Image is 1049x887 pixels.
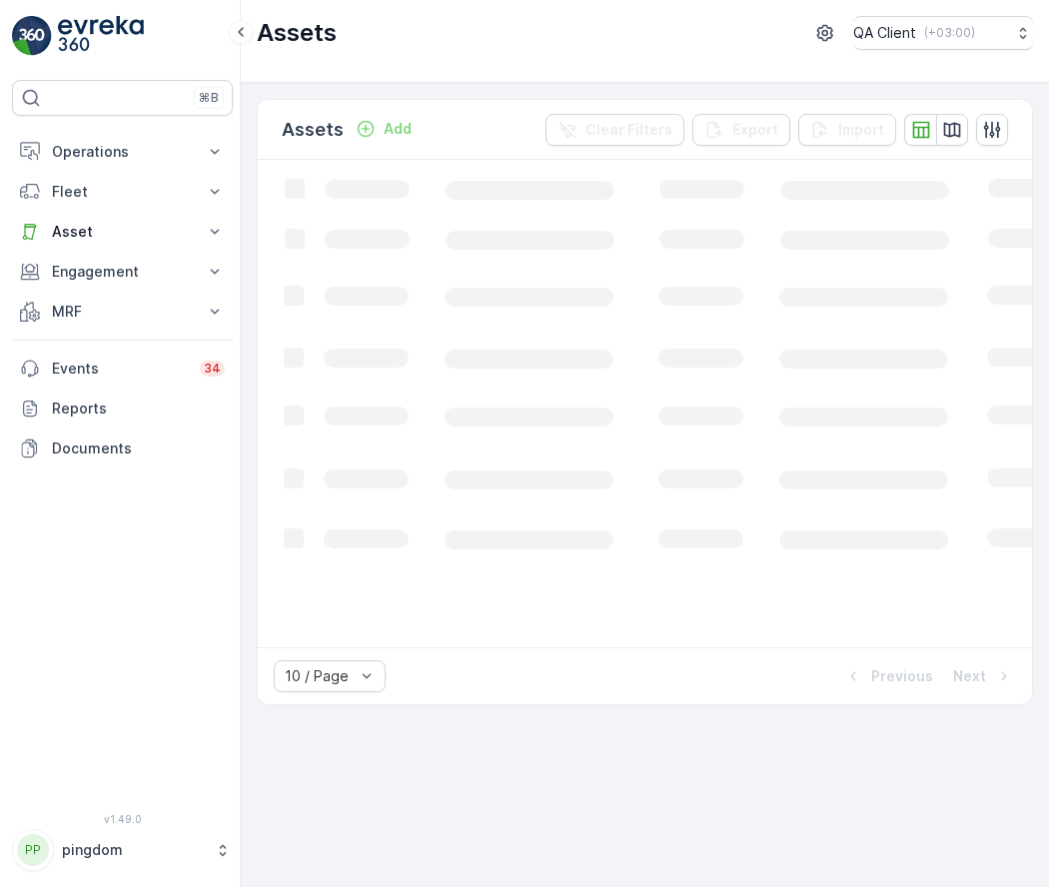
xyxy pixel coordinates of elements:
[52,222,193,242] p: Asset
[545,114,684,146] button: Clear Filters
[12,132,233,172] button: Operations
[199,90,219,106] p: ⌘B
[52,262,193,282] p: Engagement
[12,829,233,871] button: PPpingdom
[12,16,52,56] img: logo
[732,120,778,140] p: Export
[52,439,225,458] p: Documents
[838,120,884,140] p: Import
[58,16,144,56] img: logo_light-DOdMpM7g.png
[204,361,221,377] p: 34
[384,119,412,139] p: Add
[17,834,49,866] div: PP
[62,840,205,860] p: pingdom
[257,17,337,49] p: Assets
[52,302,193,322] p: MRF
[953,666,986,686] p: Next
[52,399,225,419] p: Reports
[798,114,896,146] button: Import
[52,182,193,202] p: Fleet
[12,212,233,252] button: Asset
[853,16,1033,50] button: QA Client(+03:00)
[585,120,672,140] p: Clear Filters
[12,292,233,332] button: MRF
[12,429,233,468] a: Documents
[348,117,420,141] button: Add
[12,389,233,429] a: Reports
[12,172,233,212] button: Fleet
[924,25,975,41] p: ( +03:00 )
[12,252,233,292] button: Engagement
[692,114,790,146] button: Export
[12,813,233,825] span: v 1.49.0
[52,359,188,379] p: Events
[282,116,344,144] p: Assets
[871,666,933,686] p: Previous
[12,349,233,389] a: Events34
[951,664,1016,688] button: Next
[52,142,193,162] p: Operations
[853,23,916,43] p: QA Client
[841,664,935,688] button: Previous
